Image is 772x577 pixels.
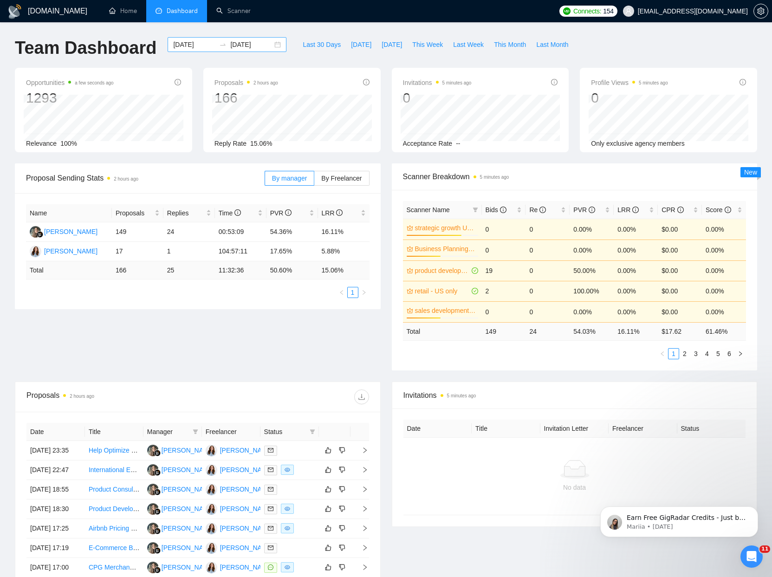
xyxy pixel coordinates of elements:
li: 1 [668,348,679,359]
th: Title [85,423,143,441]
span: info-circle [500,207,506,213]
a: International Edtech Entrepreneur in Looking for Experienced Mentor for HR Hiring and Operations [89,466,373,473]
img: JM [206,464,217,476]
td: 0.00% [614,260,658,281]
button: right [358,287,370,298]
button: left [336,287,347,298]
button: like [323,484,334,495]
td: 50.00% [570,260,614,281]
span: Last 30 Days [303,39,341,50]
td: 00:53:09 [215,222,266,242]
span: filter [473,207,478,213]
td: 24 [525,322,570,340]
time: 2 hours ago [253,80,278,85]
span: crown [407,225,413,231]
span: Only exclusive agency members [591,140,685,147]
img: JM [206,445,217,456]
td: 17 [112,242,163,261]
td: 0.00% [614,240,658,260]
span: CPR [662,206,683,214]
th: Status [677,420,746,438]
span: LRR [617,206,639,214]
a: JM[PERSON_NAME] [206,505,273,512]
td: 54.03 % [570,322,614,340]
a: 2 [680,349,690,359]
span: mail [268,545,273,551]
span: filter [471,203,480,217]
span: 100% [60,140,77,147]
span: By Freelancer [321,175,362,182]
span: Dashboard [167,7,198,15]
th: Date [26,423,85,441]
a: 1 [348,287,358,298]
li: 2 [679,348,690,359]
span: info-circle [539,207,546,213]
a: 6 [724,349,734,359]
button: This Month [489,37,531,52]
span: Bids [486,206,506,214]
img: LK [147,445,159,456]
span: like [325,486,331,493]
span: like [325,466,331,473]
a: LK[PERSON_NAME] [147,485,215,493]
button: [DATE] [346,37,376,52]
a: JM[PERSON_NAME] [206,544,273,551]
span: Re [529,206,546,214]
th: Freelancer [609,420,677,438]
p: Message from Mariia, sent 1d ago [40,36,160,44]
th: Title [472,420,540,438]
td: Total [26,261,112,279]
img: gigradar-bm.png [37,231,43,238]
span: like [325,505,331,512]
img: gigradar-bm.png [154,469,161,476]
div: [PERSON_NAME] [44,246,97,256]
div: [PERSON_NAME] [162,523,215,533]
a: Product Consultant for 3D-Printed Prototypes Scaling [89,486,242,493]
th: Proposals [112,204,163,222]
input: End date [230,39,272,50]
td: Total [403,322,482,340]
span: 11 [759,545,770,553]
span: Score [706,206,731,214]
span: swap-right [219,41,227,48]
a: LK[PERSON_NAME] [147,446,215,454]
div: [PERSON_NAME] [220,504,273,514]
td: 17.65% [266,242,318,261]
button: dislike [337,523,348,534]
span: like [325,544,331,551]
img: LK [147,542,159,554]
span: mail [268,525,273,531]
td: 0 [482,219,526,240]
td: 0 [525,281,570,301]
img: logo [7,4,22,19]
a: LK[PERSON_NAME] [30,227,97,235]
span: download [355,393,369,401]
td: 15.06 % [318,261,370,279]
a: JM[PERSON_NAME] [206,446,273,454]
div: 0 [591,89,668,107]
div: [PERSON_NAME] [220,484,273,494]
a: LK[PERSON_NAME] [147,524,215,532]
a: homeHome [109,7,137,15]
td: 16.11 % [614,322,658,340]
span: Scanner Breakdown [403,171,746,182]
li: Previous Page [657,348,668,359]
td: 0 [482,301,526,322]
td: $ 17.62 [658,322,702,340]
span: dislike [339,505,345,512]
button: like [323,464,334,475]
li: Next Page [358,287,370,298]
span: mail [268,486,273,492]
td: 0 [525,301,570,322]
span: Reply Rate [214,140,247,147]
div: [PERSON_NAME] [162,543,215,553]
img: LK [147,562,159,573]
a: JM[PERSON_NAME] [206,485,273,493]
td: 5.88% [318,242,370,261]
td: 0.00% [702,240,746,260]
a: product development Global [415,266,470,276]
time: 2 hours ago [114,176,138,182]
td: 0.00% [570,301,614,322]
time: 5 minutes ago [442,80,472,85]
span: left [339,290,344,295]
